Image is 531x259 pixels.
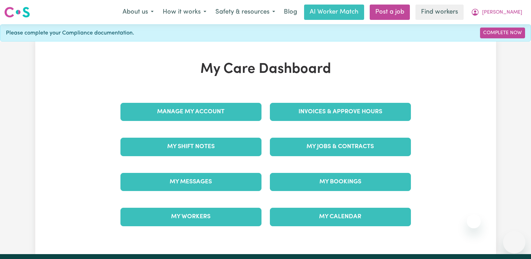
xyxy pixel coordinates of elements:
span: [PERSON_NAME] [482,9,522,16]
a: My Messages [120,173,261,191]
a: My Calendar [270,208,411,226]
button: Safety & resources [211,5,280,20]
a: Manage My Account [120,103,261,121]
a: My Shift Notes [120,138,261,156]
a: My Jobs & Contracts [270,138,411,156]
a: Invoices & Approve Hours [270,103,411,121]
img: Careseekers logo [4,6,30,18]
h1: My Care Dashboard [116,61,415,78]
span: Please complete your Compliance documentation. [6,29,134,37]
button: How it works [158,5,211,20]
a: My Bookings [270,173,411,191]
a: AI Worker Match [304,5,364,20]
button: About us [118,5,158,20]
a: Careseekers logo [4,4,30,20]
button: My Account [466,5,527,20]
a: Find workers [415,5,464,20]
iframe: Close message [467,214,481,228]
a: Blog [280,5,301,20]
a: Complete Now [480,28,525,38]
a: Post a job [370,5,410,20]
a: My Workers [120,208,261,226]
iframe: Button to launch messaging window [503,231,525,253]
